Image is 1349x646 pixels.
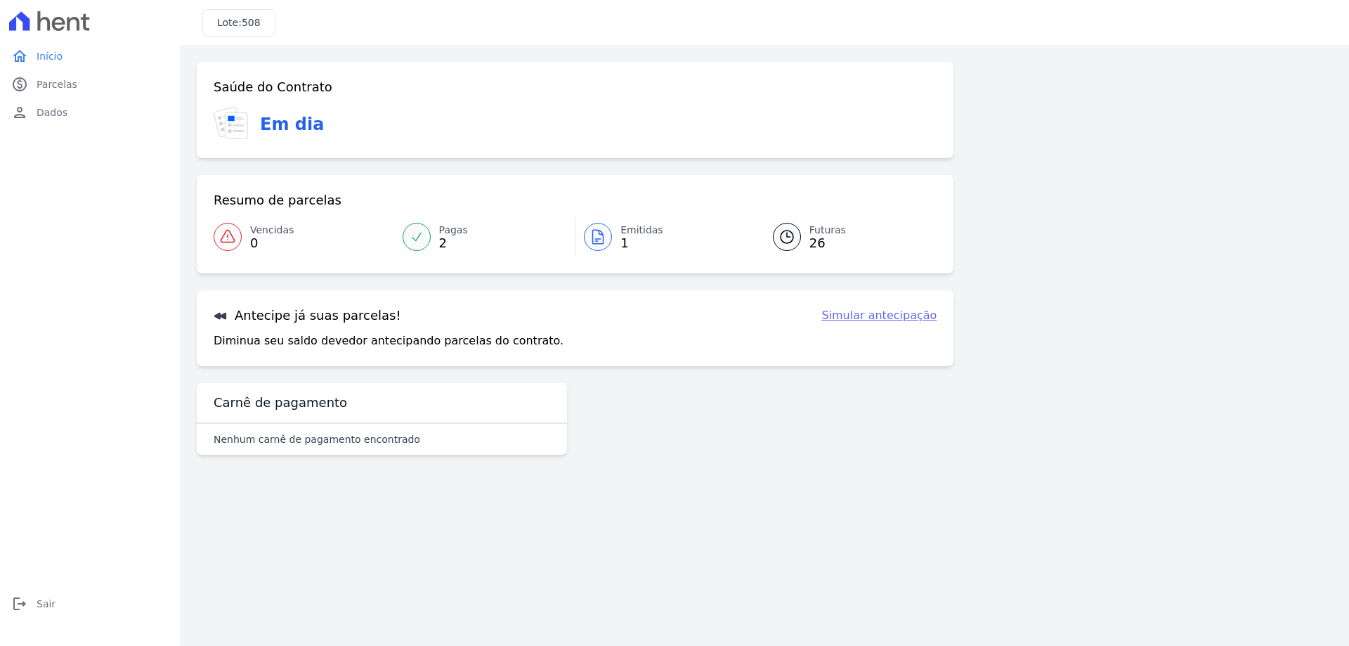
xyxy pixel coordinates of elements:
[756,217,937,257] a: Futuras 26
[821,307,937,324] a: Simular antecipação
[260,112,324,137] h3: Em dia
[242,17,261,28] span: 508
[11,595,28,612] i: logout
[250,238,294,249] span: 0
[6,590,174,618] a: logoutSair
[250,223,294,238] span: Vencidas
[439,223,468,238] span: Pagas
[620,238,663,249] span: 1
[37,49,63,63] span: Início
[214,217,394,257] a: Vencidas 0
[214,394,347,411] h3: Carnê de pagamento
[214,307,401,324] h3: Antecipe já suas parcelas!
[11,48,28,65] i: home
[214,332,563,349] p: Diminua seu saldo devedor antecipando parcelas do contrato.
[620,223,663,238] span: Emitidas
[214,192,341,209] h3: Resumo de parcelas
[6,42,174,70] a: homeInício
[214,432,420,446] p: Nenhum carnê de pagamento encontrado
[394,217,575,257] a: Pagas 2
[37,77,77,91] span: Parcelas
[37,105,67,119] span: Dados
[217,15,261,30] h3: Lote:
[214,79,332,96] h3: Saúde do Contrato
[809,223,846,238] span: Futuras
[37,597,56,611] span: Sair
[439,238,468,249] span: 2
[6,98,174,127] a: personDados
[575,217,756,257] a: Emitidas 1
[11,104,28,121] i: person
[809,238,846,249] span: 26
[6,70,174,98] a: paidParcelas
[11,76,28,93] i: paid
